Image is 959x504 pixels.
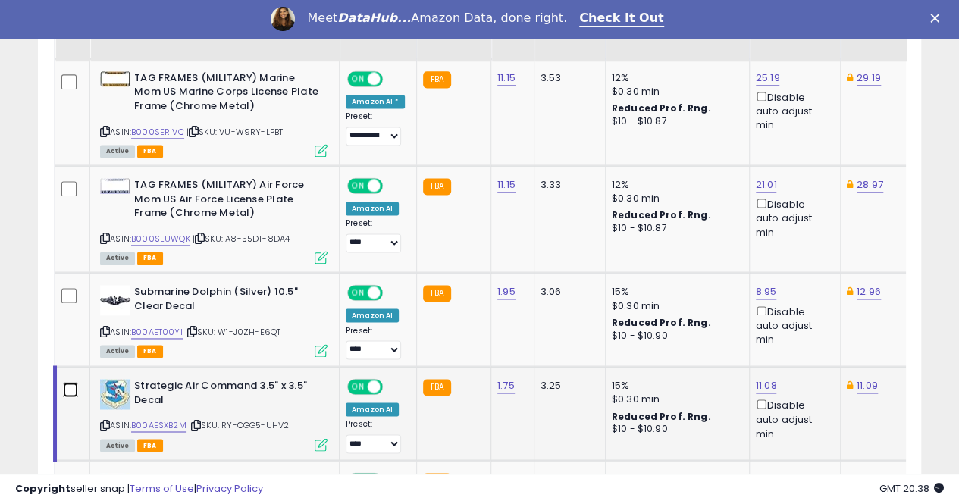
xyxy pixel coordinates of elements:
[541,71,594,85] div: 3.53
[612,299,738,313] div: $0.30 min
[346,326,405,360] div: Preset:
[189,419,289,431] span: | SKU: RY-CGG5-UHV2
[100,252,135,265] span: All listings currently available for purchase on Amazon
[541,379,594,393] div: 3.25
[186,126,283,138] span: | SKU: VU-W9RY-LPBT
[423,285,451,302] small: FBA
[541,285,594,299] div: 3.06
[100,178,130,193] img: 41QeQLKPxqL._SL40_.jpg
[337,11,411,25] i: DataHub...
[612,330,738,343] div: $10 - $10.90
[100,345,135,358] span: All listings currently available for purchase on Amazon
[612,178,738,192] div: 12%
[857,284,881,299] a: 12.96
[857,70,881,86] a: 29.19
[349,380,368,393] span: ON
[497,284,516,299] a: 1.95
[100,71,130,86] img: 41DhkVj8TlL._SL40_.jpg
[349,180,368,193] span: ON
[756,396,829,440] div: Disable auto adjust min
[349,286,368,299] span: ON
[134,178,318,224] b: TAG FRAMES (MILITARY) Air Force Mom US Air Force License Plate Frame (Chrome Metal)
[271,7,295,31] img: Profile image for Georgie
[756,378,777,393] a: 11.08
[756,196,829,239] div: Disable auto adjust min
[346,111,405,146] div: Preset:
[756,177,777,193] a: 21.01
[137,145,163,158] span: FBA
[100,379,130,409] img: 51TdXHI-L9L._SL40_.jpg
[381,286,405,299] span: OFF
[346,218,405,252] div: Preset:
[100,71,328,155] div: ASIN:
[131,126,184,139] a: B000SERIVC
[100,439,135,452] span: All listings currently available for purchase on Amazon
[423,71,451,88] small: FBA
[134,379,318,411] b: Strategic Air Command 3.5" x 3.5" Decal
[879,481,944,496] span: 2025-10-15 20:38 GMT
[134,71,318,117] b: TAG FRAMES (MILITARY) Marine Mom US Marine Corps License Plate Frame (Chrome Metal)
[100,285,328,355] div: ASIN:
[612,192,738,205] div: $0.30 min
[756,303,829,347] div: Disable auto adjust min
[612,316,711,329] b: Reduced Prof. Rng.
[612,222,738,235] div: $10 - $10.87
[423,178,451,195] small: FBA
[15,482,263,496] div: seller snap | |
[857,378,878,393] a: 11.09
[100,178,328,262] div: ASIN:
[346,402,399,416] div: Amazon AI
[612,208,711,221] b: Reduced Prof. Rng.
[541,178,594,192] div: 3.33
[346,202,399,215] div: Amazon AI
[346,308,399,322] div: Amazon AI
[497,378,515,393] a: 1.75
[381,72,405,85] span: OFF
[131,419,186,432] a: B00AESXB2M
[130,481,194,496] a: Terms of Use
[131,326,183,339] a: B00AET00YI
[756,70,780,86] a: 25.19
[612,71,738,85] div: 12%
[100,145,135,158] span: All listings currently available for purchase on Amazon
[612,115,738,128] div: $10 - $10.87
[612,85,738,99] div: $0.30 min
[137,345,163,358] span: FBA
[137,439,163,452] span: FBA
[612,393,738,406] div: $0.30 min
[307,11,567,26] div: Meet Amazon Data, done right.
[612,102,711,114] b: Reduced Prof. Rng.
[100,379,328,449] div: ASIN:
[15,481,71,496] strong: Copyright
[612,423,738,436] div: $10 - $10.90
[193,233,290,245] span: | SKU: A8-55DT-8DA4
[349,72,368,85] span: ON
[137,252,163,265] span: FBA
[131,233,190,246] a: B000SEUWQK
[756,284,777,299] a: 8.95
[381,180,405,193] span: OFF
[541,7,599,39] div: Fulfillment Cost
[857,177,883,193] a: 28.97
[381,380,405,393] span: OFF
[346,419,405,453] div: Preset:
[497,70,516,86] a: 11.15
[579,11,664,27] a: Check It Out
[612,379,738,393] div: 15%
[612,410,711,423] b: Reduced Prof. Rng.
[346,95,405,108] div: Amazon AI *
[196,481,263,496] a: Privacy Policy
[134,285,318,317] b: Submarine Dolphin (Silver) 10.5" Clear Decal
[612,285,738,299] div: 15%
[100,285,130,315] img: 41HqPbKUPFL._SL40_.jpg
[930,14,945,23] div: Close
[185,326,280,338] span: | SKU: W1-J0ZH-E6QT
[423,379,451,396] small: FBA
[497,177,516,193] a: 11.15
[756,89,829,133] div: Disable auto adjust min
